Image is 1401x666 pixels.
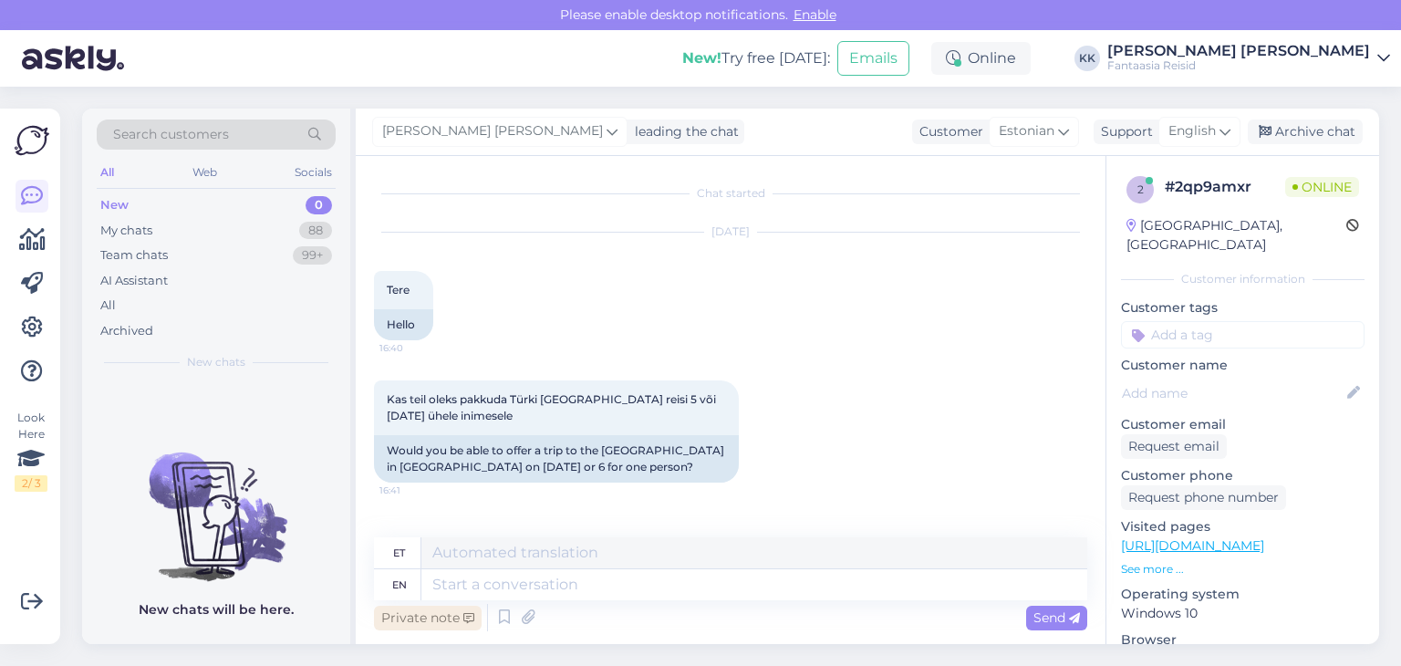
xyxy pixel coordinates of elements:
input: Add name [1122,383,1344,403]
div: et [393,537,405,568]
div: en [392,569,407,600]
b: New! [682,49,721,67]
span: [PERSON_NAME] [PERSON_NAME] [382,121,603,141]
span: Enable [788,6,842,23]
div: Socials [291,161,336,184]
div: Try free [DATE]: [682,47,830,69]
div: Team chats [100,246,168,265]
div: 88 [299,222,332,240]
div: Support [1094,122,1153,141]
p: Windows 10 [1121,604,1365,623]
div: Archived [100,322,153,340]
span: 16:41 [379,484,448,497]
span: Tere [387,283,410,297]
p: Visited pages [1121,517,1365,536]
p: Customer name [1121,356,1365,375]
div: Private note [374,606,482,630]
div: Request email [1121,434,1227,459]
div: 2 / 3 [15,475,47,492]
span: Kas teil oleks pakkuda Türki [GEOGRAPHIC_DATA] reisi 5 või [DATE] ühele inimesele [387,392,719,422]
div: Would you be able to offer a trip to the [GEOGRAPHIC_DATA] in [GEOGRAPHIC_DATA] on [DATE] or 6 fo... [374,435,739,483]
div: KK [1074,46,1100,71]
div: Customer information [1121,271,1365,287]
a: [PERSON_NAME] [PERSON_NAME]Fantaasia Reisid [1107,44,1390,73]
span: 16:40 [379,341,448,355]
span: New chats [187,354,245,370]
p: See more ... [1121,561,1365,578]
img: Askly Logo [15,123,49,158]
div: Look Here [15,410,47,492]
p: Operating system [1121,585,1365,604]
div: Chat started [374,185,1087,202]
div: Online [931,42,1031,75]
div: AI Assistant [100,272,168,290]
span: Estonian [999,121,1054,141]
div: Hello [374,309,433,340]
div: [GEOGRAPHIC_DATA], [GEOGRAPHIC_DATA] [1126,216,1346,255]
div: 0 [306,196,332,214]
div: My chats [100,222,152,240]
div: New [100,196,129,214]
a: [URL][DOMAIN_NAME] [1121,537,1264,554]
div: [PERSON_NAME] [PERSON_NAME] [1107,44,1370,58]
p: Customer tags [1121,298,1365,317]
div: All [97,161,118,184]
span: Send [1033,609,1080,626]
div: # 2qp9amxr [1165,176,1285,198]
span: Search customers [113,125,229,144]
img: No chats [82,420,350,584]
div: Archive chat [1248,120,1363,144]
p: Customer phone [1121,466,1365,485]
div: 99+ [293,246,332,265]
p: Customer email [1121,415,1365,434]
div: Web [189,161,221,184]
input: Add a tag [1121,321,1365,349]
p: New chats will be here. [139,600,294,619]
div: Customer [912,122,983,141]
div: leading the chat [628,122,739,141]
div: Fantaasia Reisid [1107,58,1370,73]
span: English [1168,121,1216,141]
p: Browser [1121,630,1365,650]
button: Emails [837,41,909,76]
span: 2 [1137,182,1144,196]
div: All [100,297,116,315]
span: Online [1285,177,1359,197]
div: [DATE] [374,224,1087,240]
div: Request phone number [1121,485,1286,510]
